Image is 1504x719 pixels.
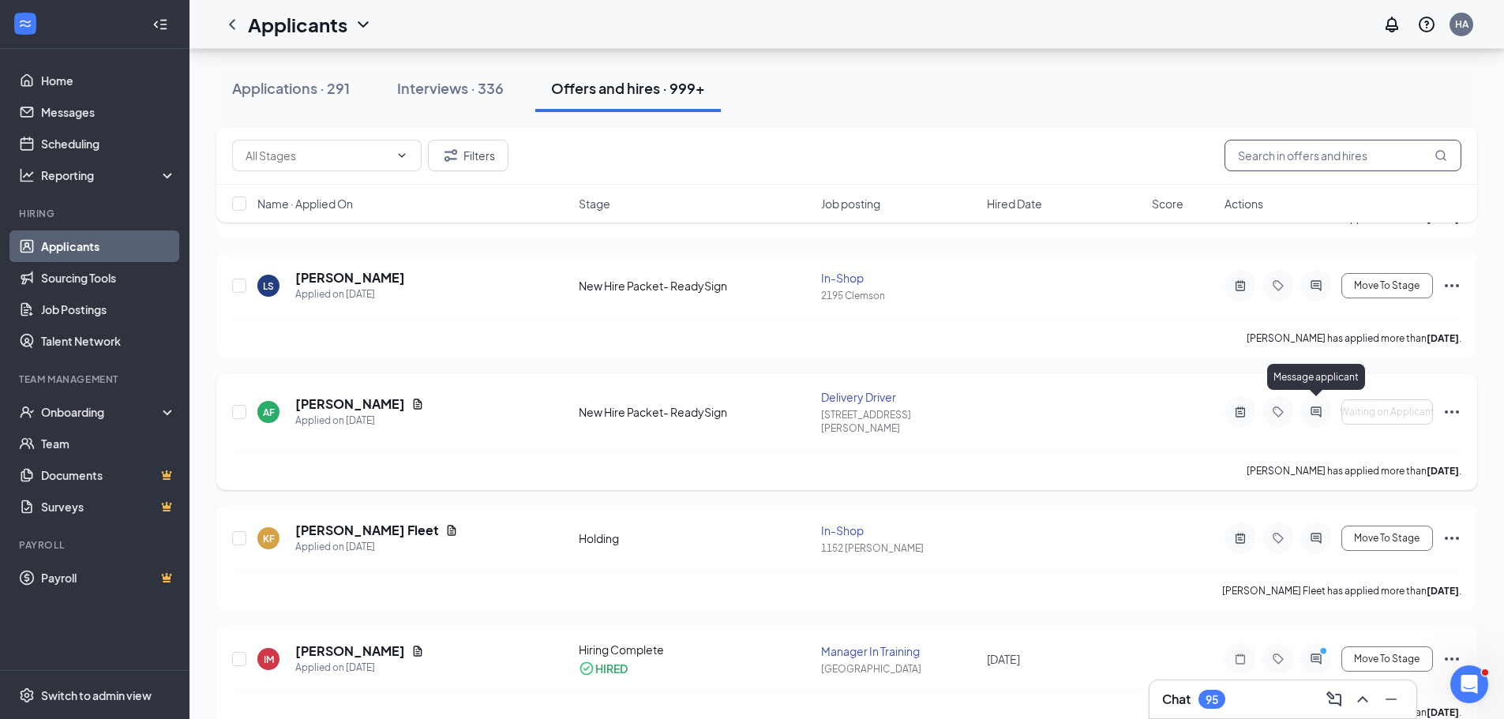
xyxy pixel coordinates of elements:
h3: Chat [1162,691,1191,708]
input: Search in offers and hires [1225,140,1461,171]
div: HIRED [595,661,628,676]
svg: Tag [1269,532,1288,545]
a: SurveysCrown [41,491,176,522]
div: Interviews · 336 [397,78,504,98]
svg: Tag [1269,653,1288,665]
div: Holding [579,530,812,546]
b: [DATE] [1427,706,1459,718]
svg: Ellipses [1442,403,1461,421]
button: Move To Stage [1341,526,1433,551]
div: Offers and hires · 999+ [551,78,705,98]
svg: ActiveChat [1307,406,1326,418]
svg: Ellipses [1442,650,1461,668]
b: [DATE] [1427,332,1459,344]
div: HA [1455,17,1468,31]
p: [PERSON_NAME] has applied more than . [1247,464,1461,477]
div: Applied on [DATE] [295,660,424,676]
div: IM [264,653,274,666]
svg: WorkstreamLogo [17,16,33,32]
svg: Collapse [152,17,168,32]
div: Applications · 291 [232,78,350,98]
svg: Ellipses [1442,276,1461,295]
div: Manager In Training [821,643,977,659]
svg: ChevronDown [396,149,408,162]
h5: [PERSON_NAME] [295,395,405,413]
svg: PrimaryDot [1316,646,1335,659]
svg: ActiveChat [1307,532,1326,545]
h1: Applicants [248,11,347,38]
a: DocumentsCrown [41,459,176,491]
a: Home [41,65,176,96]
span: Hired Date [987,196,1042,212]
a: Talent Network [41,325,176,357]
svg: Notifications [1382,15,1401,34]
div: LS [263,279,274,293]
svg: ActiveNote [1231,406,1250,418]
svg: ActiveChat [1307,653,1326,665]
a: Messages [41,96,176,128]
button: Move To Stage [1341,273,1433,298]
svg: Minimize [1382,690,1401,709]
div: Hiring [19,207,173,220]
svg: UserCheck [19,404,35,420]
svg: ActiveNote [1231,532,1250,545]
div: 2195 Clemson [821,289,977,302]
span: Actions [1225,196,1263,212]
svg: Ellipses [1442,529,1461,548]
svg: ChevronUp [1353,690,1372,709]
svg: Analysis [19,167,35,183]
svg: Tag [1269,279,1288,292]
input: All Stages [246,147,389,164]
a: Team [41,428,176,459]
svg: MagnifyingGlass [1435,149,1447,162]
iframe: Intercom live chat [1450,665,1488,703]
div: New Hire Packet- ReadySign [579,404,812,420]
div: New Hire Packet- ReadySign [579,278,812,294]
button: Move To Stage [1341,646,1433,672]
div: Message applicant [1267,364,1365,390]
div: [STREET_ADDRESS][PERSON_NAME] [821,408,977,435]
span: Move To Stage [1354,280,1420,291]
button: Minimize [1378,687,1404,712]
div: In-Shop [821,522,977,538]
div: Switch to admin view [41,687,152,703]
span: Move To Stage [1354,533,1420,544]
div: In-Shop [821,270,977,286]
p: [PERSON_NAME] Fleet has applied more than . [1222,584,1461,597]
h5: [PERSON_NAME] [295,642,405,660]
a: PayrollCrown [41,562,176,594]
span: Score [1152,196,1183,212]
svg: Document [411,398,424,410]
span: Move To Stage [1354,653,1420,665]
svg: CheckmarkCircle [579,661,594,676]
button: Filter Filters [428,140,508,171]
div: [GEOGRAPHIC_DATA] [821,662,977,676]
div: Reporting [41,167,177,183]
span: [DATE] [987,652,1020,666]
svg: Tag [1269,406,1288,418]
svg: ActiveNote [1231,279,1250,292]
span: Job posting [821,196,880,212]
b: [DATE] [1427,585,1459,597]
div: Delivery Driver [821,389,977,405]
div: AF [263,406,275,419]
a: Applicants [41,230,176,262]
div: 95 [1206,693,1218,706]
div: Payroll [19,538,173,552]
span: Stage [579,196,610,212]
button: ChevronUp [1350,687,1375,712]
a: Sourcing Tools [41,262,176,294]
svg: ActiveChat [1307,279,1326,292]
span: Waiting on Applicant [1340,406,1435,418]
svg: QuestionInfo [1417,15,1436,34]
svg: Filter [441,146,460,165]
svg: ChevronLeft [223,15,242,34]
div: Hiring Complete [579,642,812,657]
button: ComposeMessage [1322,687,1347,712]
b: [DATE] [1427,465,1459,477]
svg: ComposeMessage [1325,690,1344,709]
a: Scheduling [41,128,176,159]
h5: [PERSON_NAME] [295,269,405,286]
svg: Document [411,645,424,657]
